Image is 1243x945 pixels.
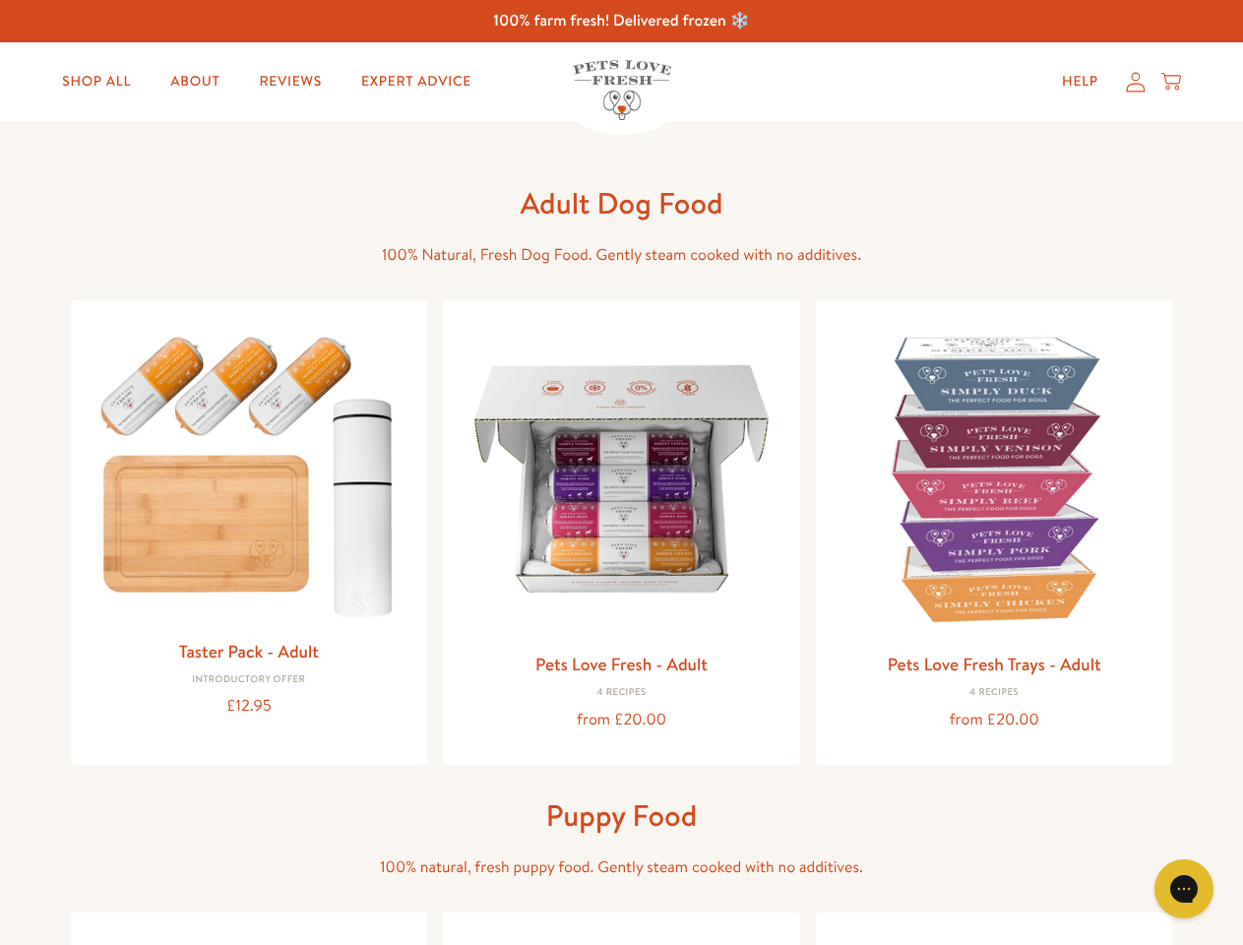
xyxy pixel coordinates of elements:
[832,316,1157,642] img: Pets Love Fresh Trays - Adult
[459,707,784,733] div: from £20.00
[179,639,319,663] a: Taster Pack - Adult
[888,652,1101,676] a: Pets Love Fresh Trays - Adult
[46,62,147,101] a: Shop All
[155,62,235,101] a: About
[307,184,937,222] h1: Adult Dog Food
[459,687,784,699] div: 4 Recipes
[87,693,412,720] div: £12.95
[832,687,1157,699] div: 4 Recipes
[459,316,784,642] img: Pets Love Fresh - Adult
[573,60,671,120] img: Pets Love Fresh
[1145,852,1223,925] iframe: Gorgias live chat messenger
[307,796,937,835] h1: Puppy Food
[1046,62,1114,101] a: Help
[535,652,708,676] a: Pets Love Fresh - Adult
[87,316,412,628] img: Taster Pack - Adult
[243,62,337,101] a: Reviews
[345,62,487,101] a: Expert Advice
[87,674,412,686] div: Introductory Offer
[382,244,861,266] span: 100% Natural, Fresh Dog Food. Gently steam cooked with no additives.
[832,707,1157,733] div: from £20.00
[380,856,863,878] span: 100% natural, fresh puppy food. Gently steam cooked with no additives.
